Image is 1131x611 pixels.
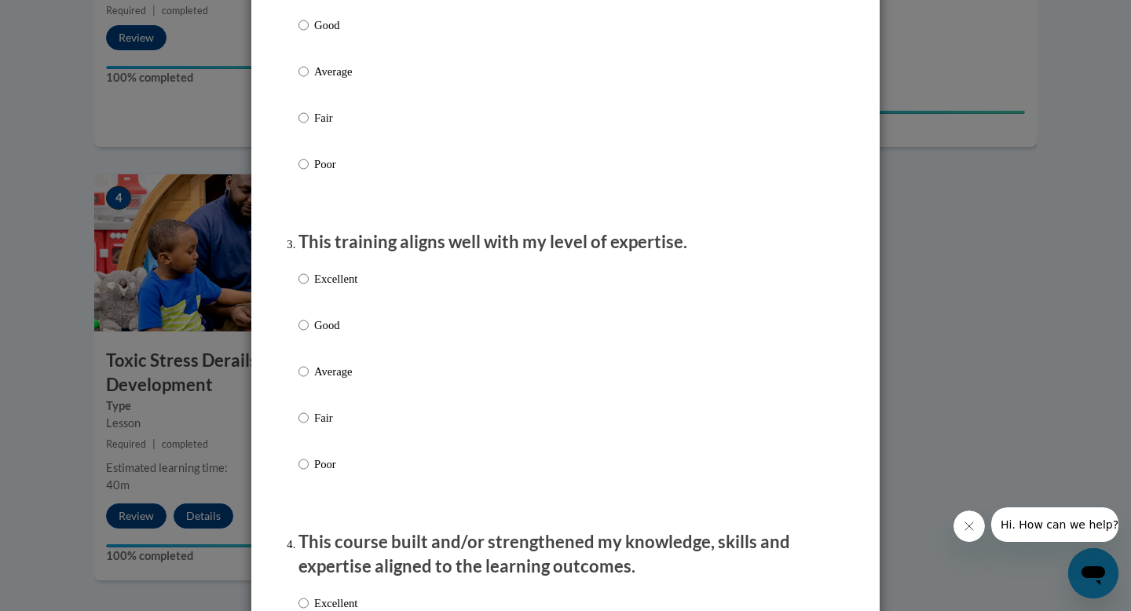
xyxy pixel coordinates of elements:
p: Excellent [314,270,357,287]
p: Good [314,316,357,334]
p: Fair [314,109,357,126]
input: Good [298,316,309,334]
p: Poor [314,456,357,473]
p: Poor [314,155,357,173]
iframe: Close message [953,510,985,542]
input: Good [298,16,309,34]
iframe: Message from company [991,507,1118,542]
input: Average [298,63,309,80]
input: Poor [298,456,309,473]
p: Average [314,63,357,80]
p: Fair [314,409,357,426]
input: Fair [298,409,309,426]
p: This course built and/or strengthened my knowledge, skills and expertise aligned to the learning ... [298,530,833,579]
input: Poor [298,155,309,173]
input: Average [298,363,309,380]
p: Average [314,363,357,380]
input: Fair [298,109,309,126]
p: Good [314,16,357,34]
input: Excellent [298,270,309,287]
p: This training aligns well with my level of expertise. [298,230,833,254]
